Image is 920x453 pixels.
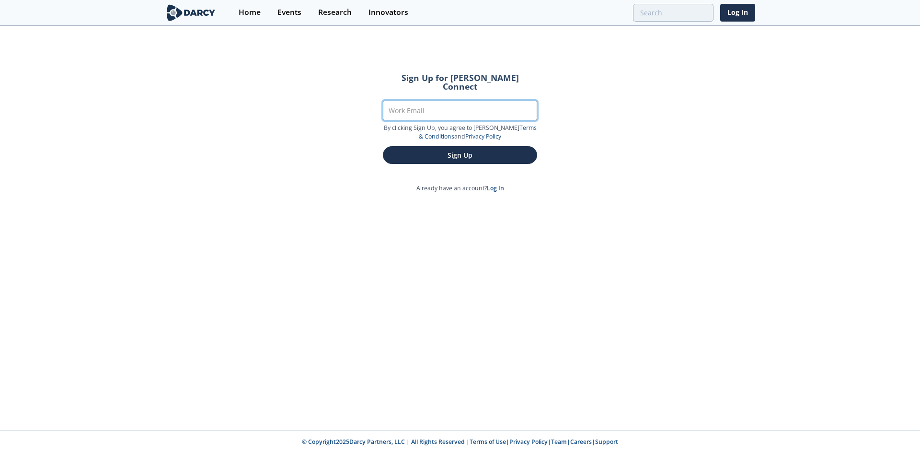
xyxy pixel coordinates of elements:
a: Careers [570,438,592,446]
a: Support [595,438,618,446]
a: Log In [720,4,755,22]
a: Terms of Use [470,438,506,446]
input: Work Email [383,101,537,120]
img: logo-wide.svg [165,4,217,21]
a: Privacy Policy [509,438,548,446]
div: Events [277,9,301,16]
div: Research [318,9,352,16]
p: By clicking Sign Up, you agree to [PERSON_NAME] and [383,124,537,141]
h2: Sign Up for [PERSON_NAME] Connect [383,74,537,91]
input: Advanced Search [633,4,713,22]
div: Home [239,9,261,16]
button: Sign Up [383,146,537,164]
a: Privacy Policy [465,132,501,140]
div: Innovators [368,9,408,16]
p: Already have an account? [369,184,551,193]
a: Log In [487,184,504,192]
p: © Copyright 2025 Darcy Partners, LLC | All Rights Reserved | | | | | [105,438,815,446]
a: Terms & Conditions [419,124,537,140]
a: Team [551,438,567,446]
